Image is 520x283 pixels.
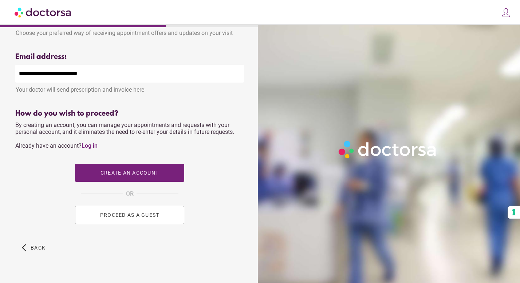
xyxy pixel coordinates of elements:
button: PROCEED AS A GUEST [75,206,184,224]
div: How do you wish to proceed? [15,109,244,118]
span: OR [126,189,134,199]
div: Email address: [15,53,244,61]
div: Your doctor will send prescription and invoice here [15,83,244,93]
a: Log in [82,142,98,149]
div: Choose your preferred way of receiving appointment offers and updates on your visit [15,26,244,36]
span: By creating an account, you can manage your appointments and requests with your personal account,... [15,121,234,149]
button: Your consent preferences for tracking technologies [508,206,520,219]
img: Doctorsa.com [15,4,72,20]
button: Create an account [75,164,184,182]
span: Create an account [101,170,159,176]
span: PROCEED AS A GUEST [100,212,159,218]
button: arrow_back_ios Back [19,239,48,257]
img: Logo-Doctorsa-trans-White-partial-flat.png [336,138,440,161]
span: Back [31,245,46,251]
img: icons8-customer-100.png [501,8,511,18]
